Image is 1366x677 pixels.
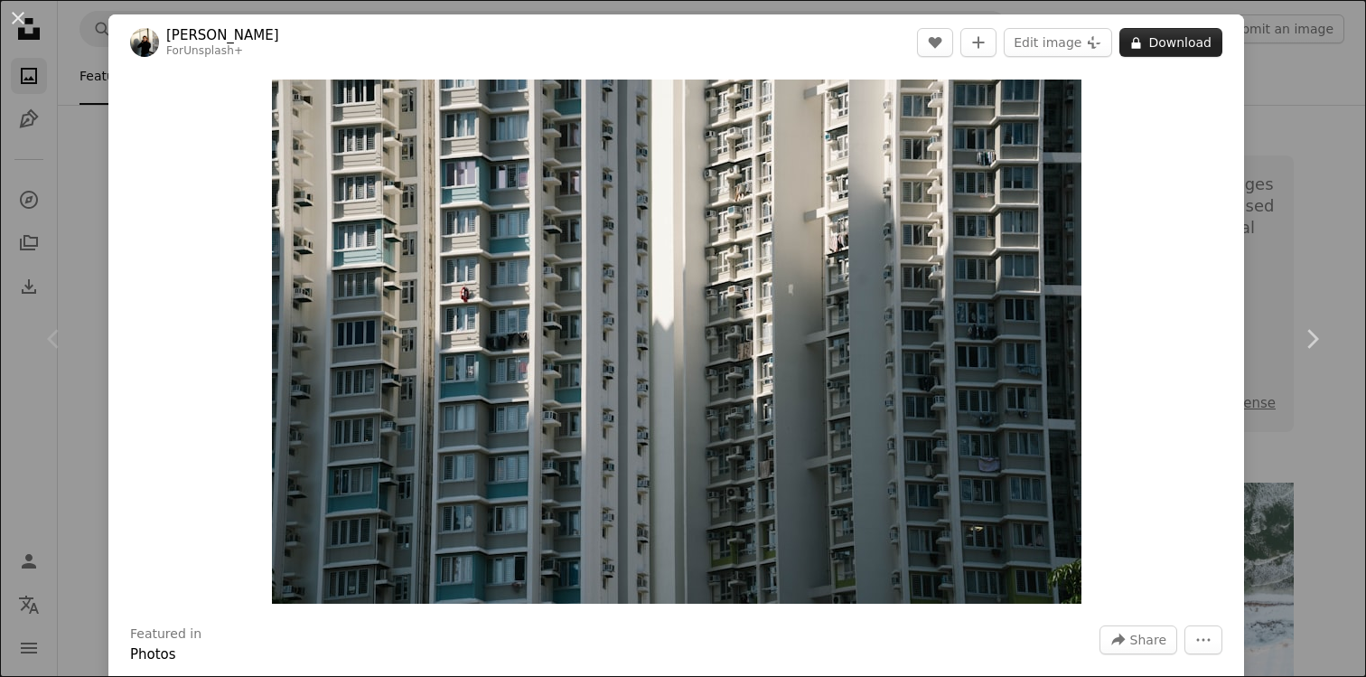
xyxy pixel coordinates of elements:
[272,80,1081,604] img: Tall apartment buildings with many windows and balconies.
[272,80,1081,604] button: Zoom in on this image
[166,44,279,59] div: For
[183,44,243,57] a: Unsplash+
[1119,28,1222,57] button: Download
[1099,625,1177,654] button: Share this image
[166,26,279,44] a: [PERSON_NAME]
[917,28,953,57] button: Like
[130,646,176,663] a: Photos
[130,28,159,57] img: Go to Giulia Squillace's profile
[1130,626,1166,653] span: Share
[960,28,996,57] button: Add to Collection
[1258,252,1366,426] a: Next
[130,625,201,644] h3: Featured in
[1184,625,1222,654] button: More Actions
[1004,28,1112,57] button: Edit image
